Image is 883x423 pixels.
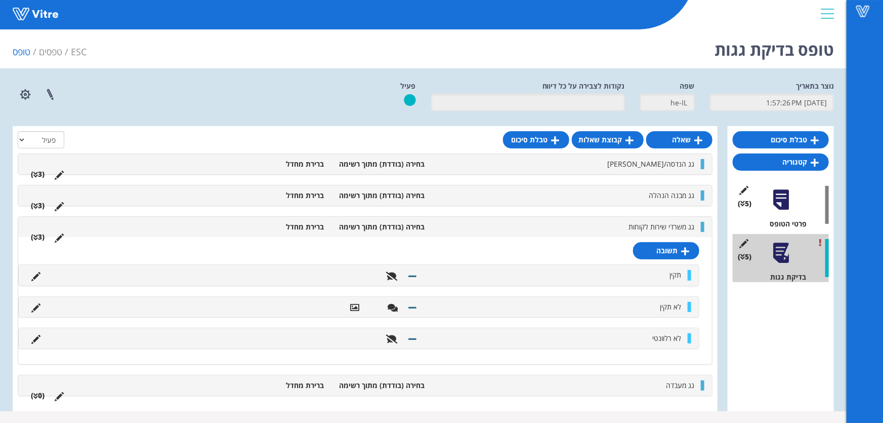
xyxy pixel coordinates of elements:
span: 170 [71,46,87,58]
span: גג מעבדה [666,380,694,390]
li: (3 ) [26,201,50,211]
li: (3 ) [26,169,50,179]
span: (5 ) [738,199,751,209]
li: ברירת מחדל [228,190,329,201]
label: פעיל [401,81,416,91]
img: yes [404,94,416,106]
a: טבלת סיכום [503,131,569,148]
li: בחירה (בודדת) מתוך רשימה [329,222,430,232]
span: לא רלוונטי [652,333,681,343]
span: גג מבנה הנהלה [649,190,694,200]
label: נוצר בתאריך [796,81,834,91]
li: בחירה (בודדת) מתוך רשימה [329,380,430,391]
h1: טופס בדיקת גגות [714,25,834,68]
a: תשובה [633,242,699,259]
span: תקין [669,270,681,280]
label: שפה [680,81,695,91]
span: גג הנדסה/[PERSON_NAME] [607,159,694,169]
li: (3 ) [26,232,50,242]
span: (5 ) [738,252,751,262]
li: ברירת מחדל [228,159,329,169]
a: קטגוריה [733,153,829,171]
li: ברירת מחדל [228,222,329,232]
div: בדיקת גגות [740,272,829,282]
li: ברירת מחדל [228,380,329,391]
span: לא תקין [660,302,681,312]
li: (0 ) [26,391,50,401]
a: קבוצת שאלות [572,131,644,148]
div: פרטי הטופס [740,219,829,229]
a: שאלה [646,131,712,148]
li: בחירה (בודדת) מתוך רשימה [329,190,430,201]
a: טבלת סיכום [733,131,829,148]
li: טופס [13,46,39,59]
label: נקודות לצבירה על כל דיווח [542,81,625,91]
li: בחירה (בודדת) מתוך רשימה [329,159,430,169]
a: טפסים [39,46,62,58]
span: גג משרדי שירות לקוחות [628,222,694,232]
